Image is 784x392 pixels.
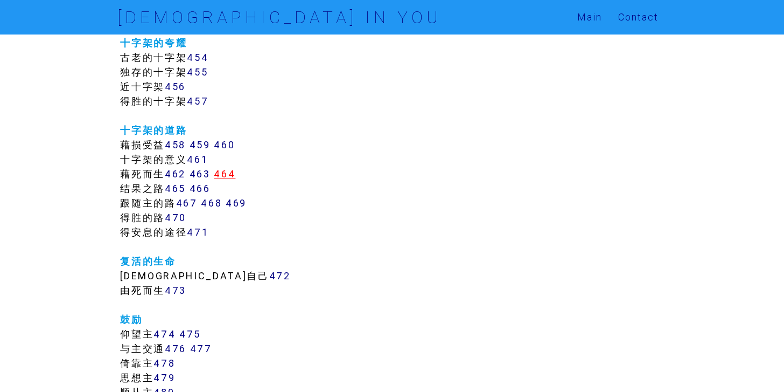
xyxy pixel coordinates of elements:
a: 467 [176,197,198,209]
a: 458 [165,139,186,151]
a: 十字架的夸耀 [120,37,187,49]
a: 473 [165,284,186,297]
a: 470 [165,211,186,224]
a: 463 [190,168,211,180]
a: 455 [187,66,208,78]
a: 475 [179,328,201,340]
iframe: Chat [738,343,776,384]
a: 479 [153,372,175,384]
a: 472 [269,270,291,282]
a: 456 [165,80,186,93]
a: 474 [153,328,176,340]
a: 465 [165,182,186,195]
a: 461 [187,153,208,166]
a: 464 [214,168,235,180]
a: 鼓励 [120,313,142,326]
a: 复活的生命 [120,255,176,267]
a: 十字架的道路 [120,124,187,136]
a: 460 [214,139,235,151]
a: 468 [201,197,222,209]
a: 454 [187,51,208,64]
a: 462 [165,168,186,180]
a: 476 [165,342,186,355]
a: 471 [187,226,208,238]
a: 457 [187,95,208,107]
a: 478 [153,357,175,369]
a: 469 [226,197,247,209]
a: 466 [190,182,211,195]
a: 459 [190,139,211,151]
a: 477 [190,342,212,355]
